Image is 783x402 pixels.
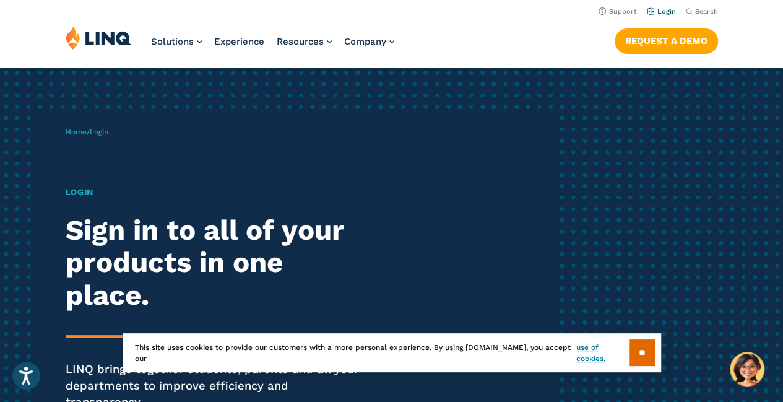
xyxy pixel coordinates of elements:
a: Support [599,7,637,15]
span: Search [695,7,718,15]
h2: Sign in to all of your products in one place. [66,214,367,312]
a: Experience [214,36,264,47]
nav: Button Navigation [615,26,718,53]
button: Hello, have a question? Let’s chat. [730,352,764,387]
span: / [66,128,108,136]
a: Company [344,36,394,47]
div: This site uses cookies to provide our customers with a more personal experience. By using [DOMAIN... [123,333,661,372]
span: Login [90,128,108,136]
a: Request a Demo [615,28,718,53]
span: Solutions [151,36,194,47]
span: Company [344,36,386,47]
span: Resources [277,36,324,47]
h1: Login [66,186,367,199]
button: Open Search Bar [686,7,718,16]
img: LINQ | K‑12 Software [66,26,131,50]
a: Home [66,128,87,136]
a: Resources [277,36,332,47]
nav: Primary Navigation [151,26,394,67]
a: Solutions [151,36,202,47]
a: Login [647,7,676,15]
a: use of cookies. [576,342,629,364]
